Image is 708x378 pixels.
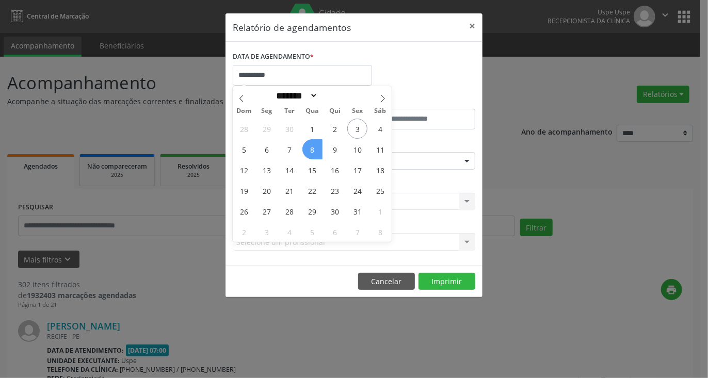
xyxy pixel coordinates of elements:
span: Sáb [369,108,392,114]
span: Outubro 29, 2025 [302,201,323,221]
span: Novembro 7, 2025 [347,222,367,242]
span: Outubro 4, 2025 [370,119,390,139]
span: Outubro 26, 2025 [234,201,254,221]
span: Dom [233,108,255,114]
span: Outubro 17, 2025 [347,160,367,180]
label: DATA DE AGENDAMENTO [233,49,314,65]
span: Outubro 6, 2025 [257,139,277,159]
span: Outubro 9, 2025 [325,139,345,159]
span: Outubro 24, 2025 [347,180,367,201]
span: Outubro 3, 2025 [347,119,367,139]
span: Novembro 2, 2025 [234,222,254,242]
span: Outubro 2, 2025 [325,119,345,139]
span: Outubro 15, 2025 [302,160,323,180]
span: Outubro 25, 2025 [370,180,390,201]
input: Year [318,90,352,101]
span: Outubro 23, 2025 [325,180,345,201]
span: Novembro 4, 2025 [280,222,300,242]
span: Outubro 21, 2025 [280,180,300,201]
button: Cancelar [358,273,415,290]
span: Outubro 19, 2025 [234,180,254,201]
span: Outubro 10, 2025 [347,139,367,159]
span: Outubro 12, 2025 [234,160,254,180]
span: Outubro 8, 2025 [302,139,323,159]
span: Novembro 6, 2025 [325,222,345,242]
span: Sex [346,108,369,114]
span: Novembro 5, 2025 [302,222,323,242]
button: Imprimir [419,273,475,290]
span: Setembro 30, 2025 [280,119,300,139]
span: Outubro 5, 2025 [234,139,254,159]
span: Outubro 14, 2025 [280,160,300,180]
span: Novembro 8, 2025 [370,222,390,242]
span: Setembro 28, 2025 [234,119,254,139]
span: Outubro 7, 2025 [280,139,300,159]
span: Outubro 28, 2025 [280,201,300,221]
label: ATÉ [357,93,475,109]
span: Outubro 30, 2025 [325,201,345,221]
span: Outubro 11, 2025 [370,139,390,159]
span: Qui [324,108,346,114]
span: Novembro 3, 2025 [257,222,277,242]
select: Month [272,90,318,101]
span: Ter [278,108,301,114]
span: Novembro 1, 2025 [370,201,390,221]
span: Setembro 29, 2025 [257,119,277,139]
span: Outubro 13, 2025 [257,160,277,180]
button: Close [462,13,482,39]
span: Outubro 31, 2025 [347,201,367,221]
span: Outubro 22, 2025 [302,180,323,201]
span: Outubro 1, 2025 [302,119,323,139]
span: Outubro 20, 2025 [257,180,277,201]
span: Outubro 18, 2025 [370,160,390,180]
span: Outubro 27, 2025 [257,201,277,221]
span: Qua [301,108,324,114]
span: Outubro 16, 2025 [325,160,345,180]
span: Seg [255,108,278,114]
h5: Relatório de agendamentos [233,21,351,34]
